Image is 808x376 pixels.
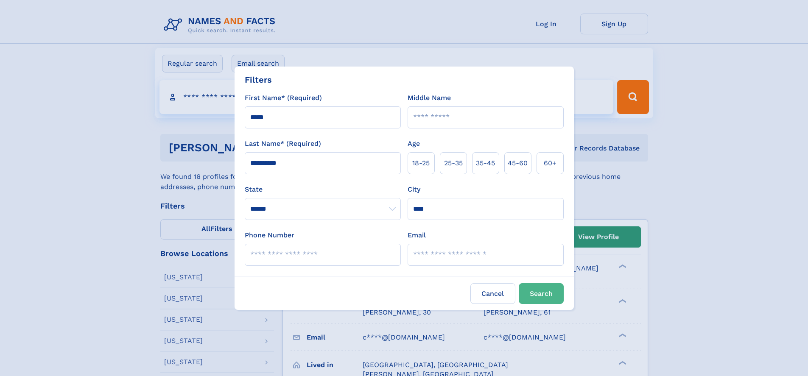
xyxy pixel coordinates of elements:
label: State [245,184,401,195]
span: 45‑60 [508,158,528,168]
label: First Name* (Required) [245,93,322,103]
label: Phone Number [245,230,294,240]
span: 60+ [544,158,556,168]
span: 35‑45 [476,158,495,168]
button: Search [519,283,564,304]
label: Age [408,139,420,149]
label: City [408,184,420,195]
label: Last Name* (Required) [245,139,321,149]
span: 25‑35 [444,158,463,168]
span: 18‑25 [412,158,430,168]
label: Email [408,230,426,240]
label: Middle Name [408,93,451,103]
label: Cancel [470,283,515,304]
div: Filters [245,73,272,86]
